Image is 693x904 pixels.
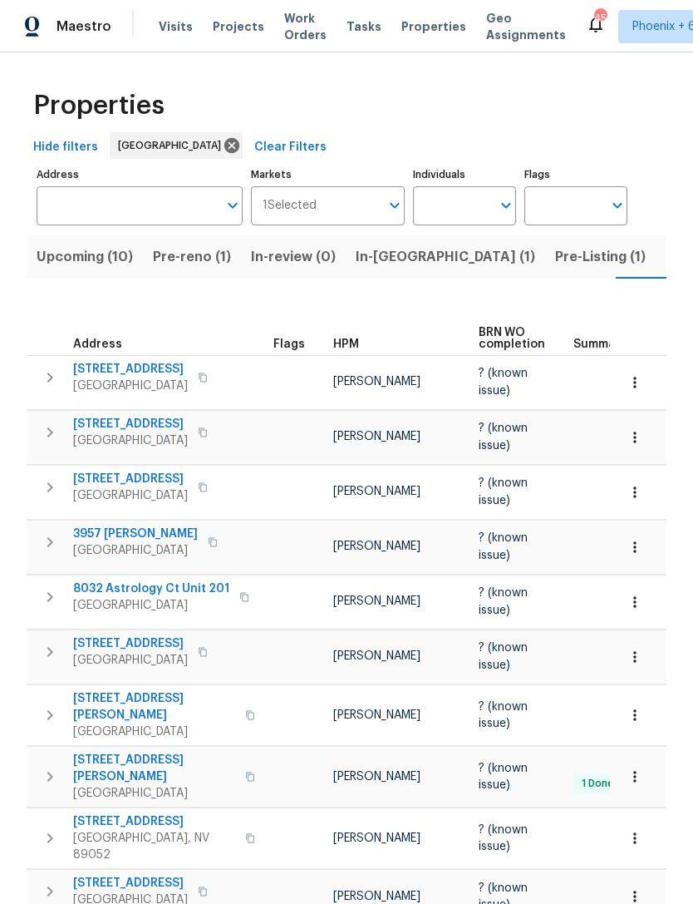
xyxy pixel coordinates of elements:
[254,137,327,158] span: Clear Filters
[73,580,229,597] span: 8032 Astrology Ct Unit 201
[73,597,229,614] span: [GEOGRAPHIC_DATA]
[153,245,231,269] span: Pre-reno (1)
[37,245,133,269] span: Upcoming (10)
[73,471,188,487] span: [STREET_ADDRESS]
[356,245,535,269] span: In-[GEOGRAPHIC_DATA] (1)
[479,587,528,615] span: ? (known issue)
[333,541,420,552] span: [PERSON_NAME]
[73,752,235,785] span: [STREET_ADDRESS][PERSON_NAME]
[479,327,545,350] span: BRN WO completion
[73,542,198,559] span: [GEOGRAPHIC_DATA]
[606,194,629,217] button: Open
[479,642,528,670] span: ? (known issue)
[346,21,381,32] span: Tasks
[333,771,420,783] span: [PERSON_NAME]
[73,635,188,652] span: [STREET_ADDRESS]
[27,132,105,163] button: Hide filters
[333,338,359,350] span: HPM
[413,170,516,180] label: Individuals
[221,194,244,217] button: Open
[524,170,627,180] label: Flags
[333,376,420,388] span: [PERSON_NAME]
[73,378,188,394] span: [GEOGRAPHIC_DATA]
[73,813,235,830] span: [STREET_ADDRESS]
[479,763,528,791] span: ? (known issue)
[73,416,188,432] span: [STREET_ADDRESS]
[333,486,420,497] span: [PERSON_NAME]
[333,891,420,902] span: [PERSON_NAME]
[333,431,420,442] span: [PERSON_NAME]
[333,709,420,721] span: [PERSON_NAME]
[73,361,188,378] span: [STREET_ADDRESS]
[263,199,317,213] span: 1 Selected
[73,875,188,892] span: [STREET_ADDRESS]
[479,532,528,561] span: ? (known issue)
[575,777,621,791] span: 1 Done
[573,338,627,350] span: Summary
[555,245,646,269] span: Pre-Listing (1)
[479,477,528,506] span: ? (known issue)
[479,368,528,396] span: ? (known issue)
[73,690,235,724] span: [STREET_ADDRESS][PERSON_NAME]
[73,526,198,542] span: 3957 [PERSON_NAME]
[37,170,243,180] label: Address
[479,422,528,451] span: ? (known issue)
[110,132,243,159] div: [GEOGRAPHIC_DATA]
[251,245,336,269] span: In-review (0)
[73,724,235,740] span: [GEOGRAPHIC_DATA]
[248,132,333,163] button: Clear Filters
[273,338,305,350] span: Flags
[401,18,466,35] span: Properties
[284,10,327,43] span: Work Orders
[33,97,165,114] span: Properties
[479,701,528,729] span: ? (known issue)
[73,785,235,802] span: [GEOGRAPHIC_DATA]
[73,338,122,350] span: Address
[118,137,228,154] span: [GEOGRAPHIC_DATA]
[383,194,406,217] button: Open
[486,10,566,43] span: Geo Assignments
[73,487,188,504] span: [GEOGRAPHIC_DATA]
[73,432,188,449] span: [GEOGRAPHIC_DATA]
[333,595,420,607] span: [PERSON_NAME]
[159,18,193,35] span: Visits
[33,137,98,158] span: Hide filters
[479,824,528,852] span: ? (known issue)
[213,18,264,35] span: Projects
[251,170,405,180] label: Markets
[594,10,606,27] div: 45
[494,194,518,217] button: Open
[73,830,235,863] span: [GEOGRAPHIC_DATA], NV 89052
[333,832,420,844] span: [PERSON_NAME]
[57,18,111,35] span: Maestro
[73,652,188,669] span: [GEOGRAPHIC_DATA]
[333,650,420,662] span: [PERSON_NAME]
